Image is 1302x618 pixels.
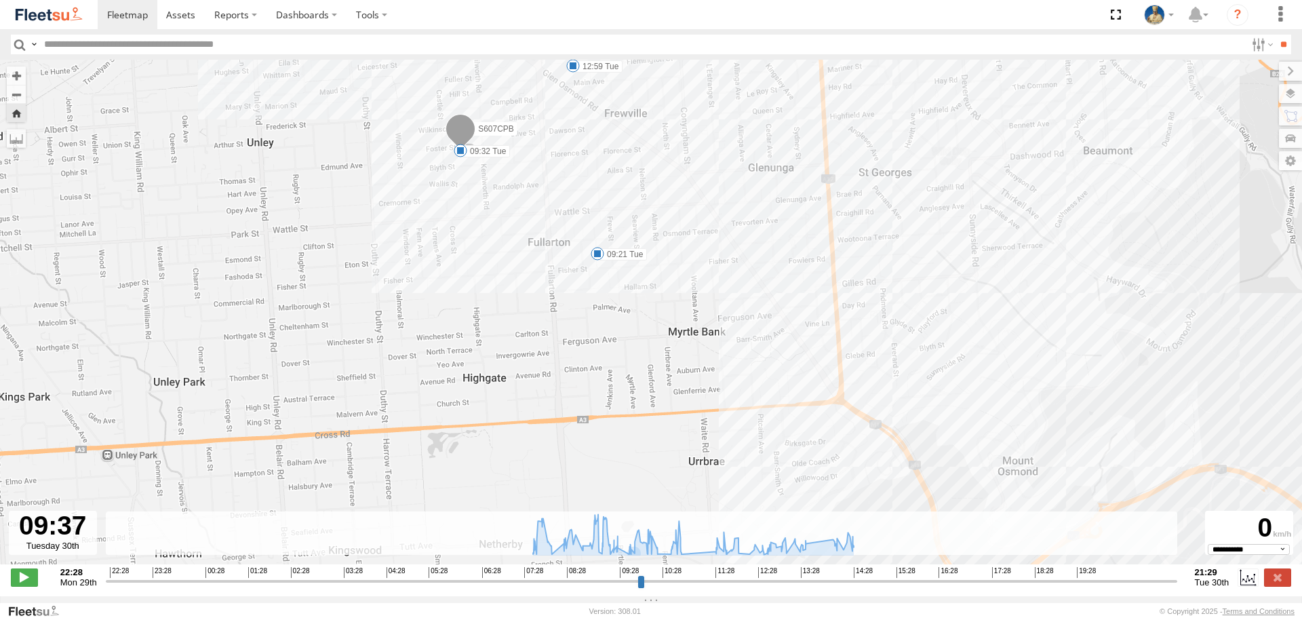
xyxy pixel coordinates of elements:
span: 17:28 [992,567,1011,578]
span: 18:28 [1035,567,1054,578]
span: 06:28 [482,567,501,578]
div: © Copyright 2025 - [1160,607,1295,615]
span: 09:28 [620,567,639,578]
div: 0 [1207,513,1291,544]
a: Visit our Website [7,604,70,618]
label: Search Filter Options [1246,35,1276,54]
span: 11:28 [715,567,734,578]
label: Close [1264,568,1291,586]
span: 19:28 [1077,567,1096,578]
div: Matt Draper [1139,5,1179,25]
span: 14:28 [854,567,873,578]
button: Zoom out [7,85,26,104]
span: Tue 30th Sep 2025 [1195,577,1229,587]
i: ? [1227,4,1248,26]
span: 02:28 [291,567,310,578]
div: Version: 308.01 [589,607,641,615]
label: Play/Stop [11,568,38,586]
span: 10:28 [663,567,682,578]
strong: 21:29 [1195,567,1229,577]
span: 16:28 [939,567,958,578]
span: 01:28 [248,567,267,578]
label: 09:32 Tue [460,145,510,157]
label: 09:21 Tue [597,248,647,260]
span: 00:28 [205,567,224,578]
img: fleetsu-logo-horizontal.svg [14,5,84,24]
label: 12:59 Tue [573,60,623,73]
button: Zoom in [7,66,26,85]
label: Search Query [28,35,39,54]
span: 05:28 [429,567,448,578]
a: Terms and Conditions [1223,607,1295,615]
span: 08:28 [567,567,586,578]
span: S607CPB [478,123,514,133]
span: 15:28 [896,567,915,578]
span: 04:28 [387,567,406,578]
span: 07:28 [524,567,543,578]
span: 13:28 [801,567,820,578]
span: 03:28 [344,567,363,578]
span: 12:28 [758,567,777,578]
label: Map Settings [1279,151,1302,170]
span: Mon 29th Sep 2025 [60,577,97,587]
label: Measure [7,129,26,148]
button: Zoom Home [7,104,26,122]
strong: 22:28 [60,567,97,577]
span: 22:28 [110,567,129,578]
span: 23:28 [153,567,172,578]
